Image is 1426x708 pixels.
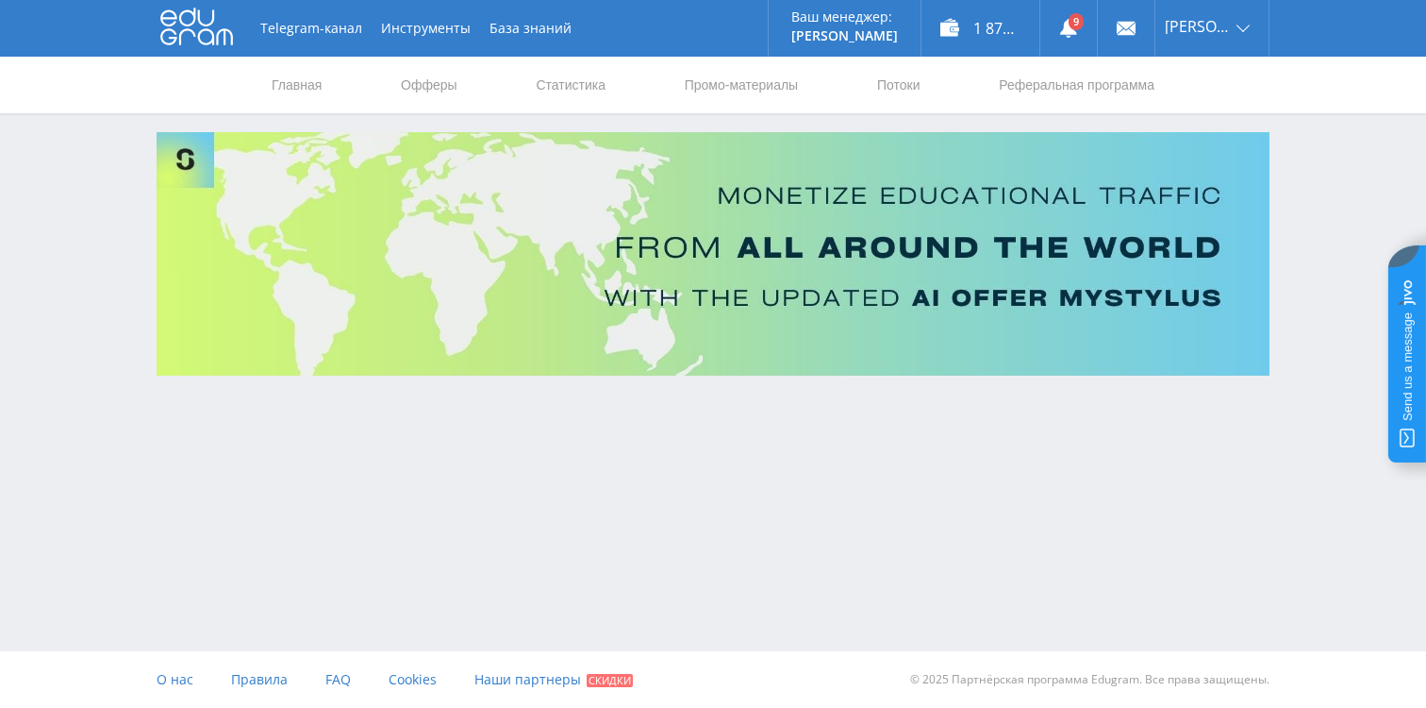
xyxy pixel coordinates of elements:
a: Офферы [399,57,459,113]
a: Статистика [534,57,607,113]
span: Наши партнеры [474,670,581,688]
span: Cookies [389,670,437,688]
img: Banner [157,132,1269,376]
span: Правила [231,670,288,688]
span: О нас [157,670,193,688]
span: [PERSON_NAME] [1165,19,1231,34]
a: Потоки [875,57,922,113]
a: Cookies [389,651,437,708]
span: FAQ [325,670,351,688]
a: О нас [157,651,193,708]
a: Реферальная программа [997,57,1156,113]
a: Главная [270,57,323,113]
a: Правила [231,651,288,708]
a: Промо-материалы [683,57,800,113]
div: © 2025 Партнёрская программа Edugram. Все права защищены. [722,651,1269,708]
a: Наши партнеры Скидки [474,651,633,708]
p: [PERSON_NAME] [791,28,898,43]
a: FAQ [325,651,351,708]
p: Ваш менеджер: [791,9,898,25]
span: Скидки [587,674,633,687]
